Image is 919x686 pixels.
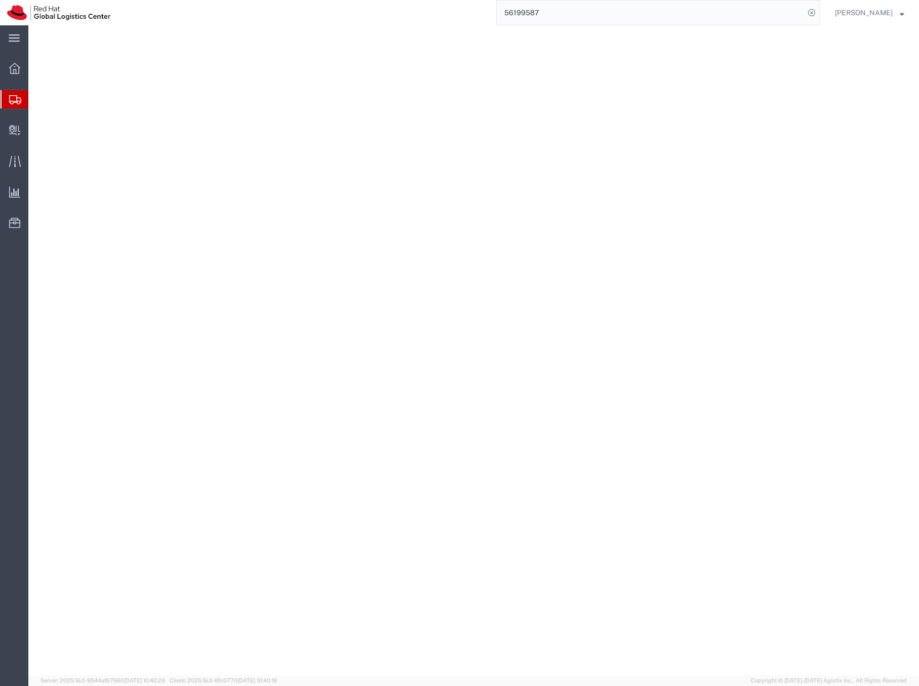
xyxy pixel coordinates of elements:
[751,676,907,685] span: Copyright © [DATE]-[DATE] Agistix Inc., All Rights Reserved
[7,5,110,20] img: logo
[834,7,905,19] button: [PERSON_NAME]
[170,677,277,683] span: Client: 2025.16.0-8fc0770
[41,677,165,683] span: Server: 2025.16.0-9544af67660
[835,7,893,18] span: Sona Mala
[28,25,919,675] iframe: FS Legacy Container
[497,1,805,25] input: Search for shipment number, reference number
[124,677,165,683] span: [DATE] 10:42:29
[237,677,277,683] span: [DATE] 10:40:19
